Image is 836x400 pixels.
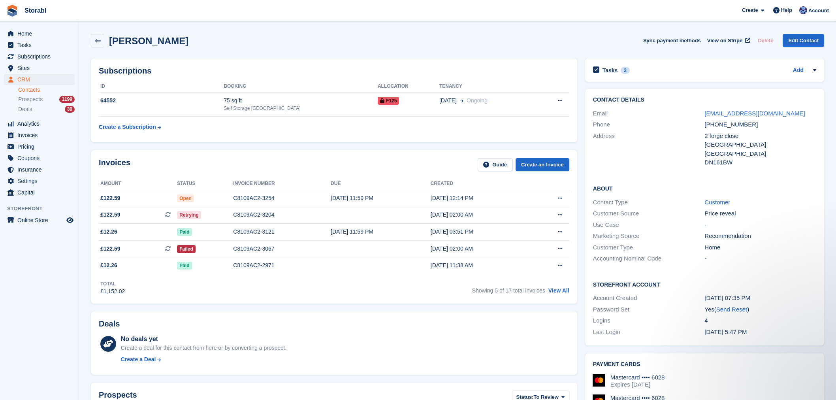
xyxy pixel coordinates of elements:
th: Invoice number [233,177,331,190]
img: stora-icon-8386f47178a22dfd0bd8f6a31ec36ba5ce8667c1dd55bd0f319d3a0aa187defe.svg [6,5,18,17]
span: CRM [17,74,65,85]
div: DN161BW [704,158,816,167]
div: Mastercard •••• 6028 [610,374,665,381]
div: 2 [621,67,630,74]
span: Subscriptions [17,51,65,62]
th: Tenancy [439,80,536,93]
div: No deals yet [121,334,286,344]
a: menu [4,130,75,141]
a: menu [4,51,75,62]
span: £122.59 [100,194,121,202]
span: £12.26 [100,261,117,270]
h2: Invoices [99,158,130,171]
div: Email [593,109,705,118]
span: Prospects [18,96,43,103]
div: Customer Source [593,209,705,218]
div: Contact Type [593,198,705,207]
span: Create [742,6,758,14]
th: Due [331,177,431,190]
div: Recommendation [704,232,816,241]
a: Deals 30 [18,105,75,113]
th: Status [177,177,233,190]
span: Retrying [177,211,201,219]
span: Home [17,28,65,39]
span: Online Store [17,215,65,226]
span: Analytics [17,118,65,129]
h2: Storefront Account [593,280,816,288]
span: Failed [177,245,196,253]
div: Expires [DATE] [610,381,665,388]
span: Capital [17,187,65,198]
div: Logins [593,316,705,325]
h2: [PERSON_NAME] [109,36,188,46]
div: [DATE] 02:00 AM [431,211,531,219]
a: Edit Contact [783,34,824,47]
h2: Subscriptions [99,66,569,75]
div: Password Set [593,305,705,314]
span: Sites [17,62,65,74]
span: [DATE] [439,96,457,105]
div: C8109AC2-2971 [233,261,331,270]
div: [DATE] 02:00 AM [431,245,531,253]
span: Showing 5 of 17 total invoices [472,287,545,294]
div: [DATE] 11:38 AM [431,261,531,270]
a: menu [4,74,75,85]
div: Phone [593,120,705,129]
th: Amount [99,177,177,190]
a: Add [793,66,804,75]
span: £12.26 [100,228,117,236]
a: menu [4,28,75,39]
div: [DATE] 11:59 PM [331,228,431,236]
span: F125 [378,97,399,105]
span: Deals [18,106,32,113]
div: [DATE] 07:35 PM [704,294,816,303]
div: Accounting Nominal Code [593,254,705,263]
a: Create a Subscription [99,120,161,134]
div: Create a Subscription [99,123,156,131]
span: Invoices [17,130,65,141]
a: menu [4,187,75,198]
th: ID [99,80,224,93]
div: C8109AC2-3254 [233,194,331,202]
span: Settings [17,175,65,187]
a: menu [4,215,75,226]
a: menu [4,62,75,74]
a: Contacts [18,86,75,94]
div: [DATE] 03:51 PM [431,228,531,236]
span: Pricing [17,141,65,152]
div: Self Storage [GEOGRAPHIC_DATA] [224,105,378,112]
button: Delete [755,34,776,47]
h2: Deals [99,319,120,328]
img: Mastercard Logo [593,374,605,387]
div: [GEOGRAPHIC_DATA] [704,140,816,149]
div: Account Created [593,294,705,303]
a: Send Reset [716,306,747,313]
div: C8109AC2-3204 [233,211,331,219]
th: Allocation [378,80,439,93]
h2: About [593,184,816,192]
div: [PHONE_NUMBER] [704,120,816,129]
a: Storabl [21,4,49,17]
a: View All [548,287,569,294]
div: 4 [704,316,816,325]
div: Create a deal for this contact from here or by converting a prospect. [121,344,286,352]
img: Tegan Ewart [799,6,807,14]
div: Marketing Source [593,232,705,241]
th: Created [431,177,531,190]
div: [DATE] 12:14 PM [431,194,531,202]
span: £122.59 [100,245,121,253]
div: Price reveal [704,209,816,218]
div: - [704,221,816,230]
a: menu [4,40,75,51]
a: menu [4,141,75,152]
span: Open [177,194,194,202]
span: Insurance [17,164,65,175]
div: £1,152.02 [100,287,125,296]
th: Booking [224,80,378,93]
div: [GEOGRAPHIC_DATA] [704,149,816,158]
h2: Payment cards [593,361,816,368]
a: [EMAIL_ADDRESS][DOMAIN_NAME] [704,110,805,117]
span: View on Stripe [707,37,742,45]
div: - [704,254,816,263]
span: Coupons [17,153,65,164]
